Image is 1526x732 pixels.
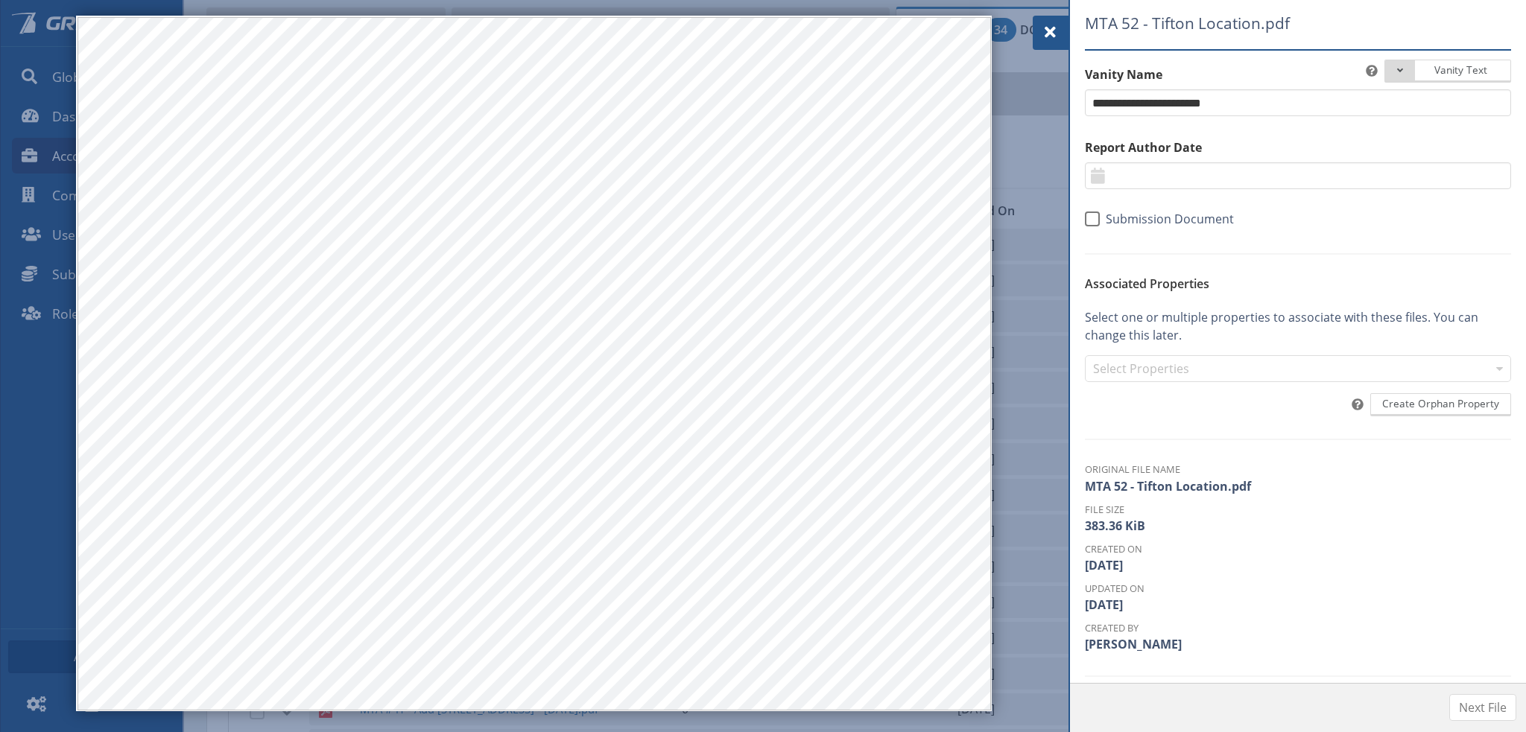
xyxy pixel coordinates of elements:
dt: Updated On [1085,582,1511,596]
h6: Associated Properties [1085,277,1511,290]
span: MTA 52 - Tifton Location.pdf [1085,12,1437,35]
dd: 383.36 KiB [1085,517,1511,535]
dt: File Size [1085,503,1511,517]
span: Submission Document [1100,211,1234,226]
button: Create Orphan Property [1370,393,1511,416]
p: Select one or multiple properties to associate with these files. You can change this later. [1085,308,1511,344]
dt: Created On [1085,542,1511,556]
span: Vanity Text [1416,63,1499,77]
label: Vanity Name [1085,66,1511,83]
span: Create Orphan Property [1382,396,1499,411]
dd: MTA 52 - Tifton Location.pdf [1085,477,1511,495]
span: Next File [1459,698,1507,716]
dd: [DATE] [1085,596,1511,614]
dt: Created By [1085,621,1511,635]
label: Report Author Date [1085,139,1511,156]
button: Next File [1449,694,1516,721]
dd: [DATE] [1085,556,1511,574]
dd: [PERSON_NAME] [1085,635,1511,653]
button: Vanity Text [1384,60,1511,83]
dt: Original File Name [1085,462,1511,477]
